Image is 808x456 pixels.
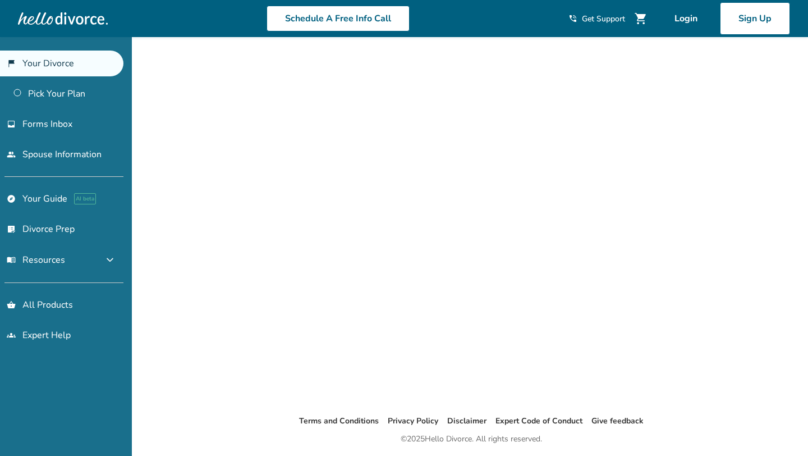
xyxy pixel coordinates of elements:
[582,13,625,24] span: Get Support
[634,12,648,25] span: shopping_cart
[267,6,410,31] a: Schedule A Free Info Call
[7,150,16,159] span: people
[103,253,117,267] span: expand_more
[720,2,790,35] a: Sign Up
[7,331,16,340] span: groups
[656,2,715,35] a: Login
[568,13,625,24] a: phone_in_talkGet Support
[7,194,16,203] span: explore
[7,254,65,266] span: Resources
[388,416,438,426] a: Privacy Policy
[7,120,16,129] span: inbox
[568,14,577,23] span: phone_in_talk
[299,416,379,426] a: Terms and Conditions
[401,432,542,446] div: © 2025 Hello Divorce. All rights reserved.
[74,193,96,204] span: AI beta
[7,59,16,68] span: flag_2
[7,225,16,234] span: list_alt_check
[591,414,644,428] li: Give feedback
[7,300,16,309] span: shopping_basket
[22,118,72,130] span: Forms Inbox
[7,256,16,265] span: menu_book
[495,416,582,426] a: Expert Code of Conduct
[447,414,486,428] li: Disclaimer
